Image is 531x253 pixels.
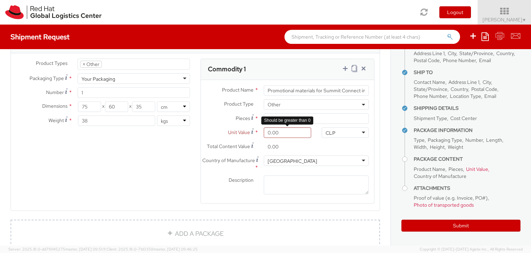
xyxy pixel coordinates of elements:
span: Contact Name [414,79,445,85]
span: City [483,79,491,85]
span: Location Type [450,93,481,99]
h4: Ship To [414,70,520,75]
span: Number [46,89,64,95]
span: Address Line 1 [414,50,445,56]
span: Product Types [36,60,67,66]
div: Should be greater than 0 [261,116,313,125]
span: Packaging Type [428,137,462,143]
span: Pieces [448,166,463,172]
button: Submit [401,220,520,232]
li: Other [80,61,102,68]
h4: Shipping Details [414,106,520,111]
span: Copyright © [DATE]-[DATE] Agistix Inc., All Rights Reserved [420,247,523,252]
span: master, [DATE] 09:46:25 [153,247,198,252]
span: × [83,61,85,67]
span: X [128,101,132,112]
span: Product Name [414,166,445,172]
h4: Package Information [414,128,520,133]
span: Product Type [224,101,254,107]
span: Proof of value (e.g. Invoice, PO#) [414,195,488,201]
span: Unit Value [466,166,488,172]
button: Logout [439,6,471,18]
div: Your Packaging [81,75,115,82]
span: Phone Number [414,93,447,99]
span: Country [496,50,514,56]
span: Cost Center [450,115,477,121]
input: Width [105,101,128,112]
span: Width [414,144,427,150]
span: Height [430,144,445,150]
input: 0.00 [264,127,311,138]
span: Company Name [414,43,449,49]
span: X [101,101,105,112]
h4: Attachments [414,186,520,191]
h4: Shipment Request [11,33,70,41]
input: Shipment, Tracking or Reference Number (at least 4 chars) [284,30,460,44]
span: Number [465,137,483,143]
span: Postal Code [414,57,440,64]
span: Country of Manufacture [202,157,255,164]
span: Other [268,101,365,108]
span: Country [451,86,468,92]
span: Product Name [222,87,254,93]
input: Height [132,101,155,112]
span: Description [229,177,254,183]
span: City [448,50,456,56]
span: Email [479,57,491,64]
span: Type [414,137,425,143]
span: Pieces [236,115,250,121]
h3: Commodity 1 [208,66,246,73]
span: Dimensions [42,103,67,109]
span: Length [486,137,502,143]
span: Photo of transported goods [414,202,474,208]
span: Country of Manufacture [414,173,466,179]
span: Server: 2025.18.0-dd719145275 [8,247,105,252]
div: [GEOGRAPHIC_DATA] [268,158,317,165]
span: Packaging Type [29,75,64,81]
span: ▼ [522,17,526,23]
span: Address Line 1 [448,79,479,85]
span: Weight [448,144,463,150]
h4: Package Content [414,157,520,162]
span: Shipment Type [414,115,447,121]
span: Weight [48,117,64,124]
span: master, [DATE] 09:51:11 [65,247,105,252]
span: [PERSON_NAME] [483,16,526,23]
div: CLP [326,129,335,137]
span: Unit Value [228,129,250,135]
span: Other [264,99,369,110]
span: Email [484,93,496,99]
a: ADD A PACKAGE [11,220,380,248]
span: Total Content Value [207,143,250,149]
span: Postal Code [471,86,497,92]
span: Contact Name [452,43,484,49]
span: State/Province [459,50,493,56]
input: Length [78,101,101,112]
span: Client: 2025.18.0-71d3358 [106,247,198,252]
span: State/Province [414,86,447,92]
img: rh-logistics-00dfa346123c4ec078e1.svg [5,5,101,19]
span: Phone Number [443,57,476,64]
